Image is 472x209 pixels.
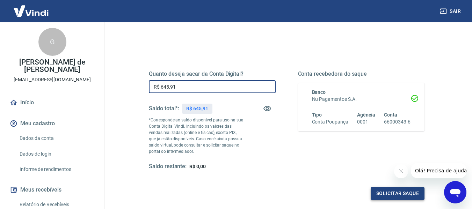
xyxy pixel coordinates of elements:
h6: Nu Pagamentos S.A. [312,96,411,103]
div: G [38,28,66,56]
p: [PERSON_NAME] de [PERSON_NAME] [6,59,99,73]
a: Início [8,95,96,110]
iframe: Mensagem da empresa [411,163,466,178]
h6: Conta Poupança [312,118,348,126]
h6: 0001 [357,118,375,126]
span: Olá! Precisa de ajuda? [4,5,59,10]
img: Vindi [8,0,54,22]
a: Dados da conta [17,131,96,145]
h5: Conta recebedora do saque [298,70,425,77]
a: Informe de rendimentos [17,162,96,177]
h5: Quanto deseja sacar da Conta Digital? [149,70,276,77]
button: Meu cadastro [8,116,96,131]
a: Dados de login [17,147,96,161]
h5: Saldo restante: [149,163,187,170]
p: R$ 645,91 [186,105,208,112]
p: *Corresponde ao saldo disponível para uso na sua Conta Digital Vindi. Incluindo os valores das ve... [149,117,244,155]
span: Conta [384,112,397,118]
span: Banco [312,89,326,95]
p: [EMAIL_ADDRESS][DOMAIN_NAME] [14,76,91,83]
span: Tipo [312,112,322,118]
iframe: Fechar mensagem [394,164,408,178]
iframe: Botão para abrir a janela de mensagens [444,181,466,203]
span: Agência [357,112,375,118]
h5: Saldo total*: [149,105,179,112]
button: Sair [438,5,464,18]
h6: 66000343-6 [384,118,411,126]
span: R$ 0,00 [189,164,206,169]
button: Meus recebíveis [8,182,96,197]
button: Solicitar saque [371,187,424,200]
